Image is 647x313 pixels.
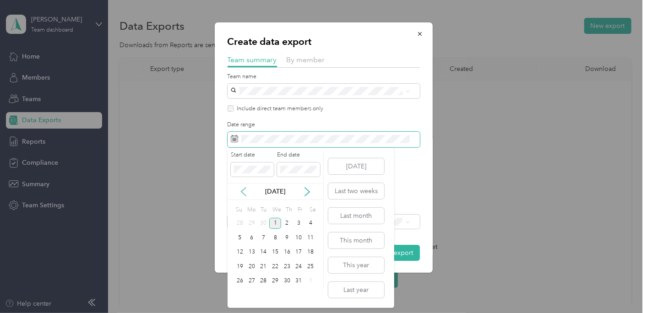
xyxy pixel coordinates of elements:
[269,275,281,287] div: 29
[293,247,305,258] div: 17
[258,232,270,243] div: 7
[246,203,256,216] div: Mo
[596,262,647,313] iframe: Everlance-gr Chat Button Frame
[293,275,305,287] div: 31
[234,218,246,229] div: 28
[308,203,316,216] div: Sa
[269,218,281,229] div: 1
[304,275,316,287] div: 1
[269,232,281,243] div: 8
[304,232,316,243] div: 11
[271,203,281,216] div: We
[304,218,316,229] div: 4
[277,151,320,159] label: End date
[234,105,323,113] label: Include direct team members only
[258,261,270,272] div: 21
[246,218,258,229] div: 29
[293,218,305,229] div: 3
[234,247,246,258] div: 12
[304,247,316,258] div: 18
[293,232,305,243] div: 10
[259,203,267,216] div: Tu
[246,232,258,243] div: 6
[258,275,270,287] div: 28
[234,232,246,243] div: 5
[258,218,270,229] div: 30
[287,55,325,64] span: By member
[228,121,420,129] label: Date range
[281,247,293,258] div: 16
[328,257,384,273] button: This year
[304,261,316,272] div: 25
[328,183,384,199] button: Last two weeks
[246,261,258,272] div: 20
[269,261,281,272] div: 22
[246,247,258,258] div: 13
[281,232,293,243] div: 9
[328,208,384,224] button: Last month
[328,158,384,174] button: [DATE]
[228,55,277,64] span: Team summary
[234,261,246,272] div: 19
[234,203,243,216] div: Su
[258,247,270,258] div: 14
[293,261,305,272] div: 24
[228,73,420,81] label: Team name
[234,275,246,287] div: 26
[328,282,384,298] button: Last year
[256,187,294,196] p: [DATE]
[246,275,258,287] div: 27
[281,218,293,229] div: 2
[269,247,281,258] div: 15
[281,275,293,287] div: 30
[296,203,305,216] div: Fr
[281,261,293,272] div: 23
[228,35,420,48] p: Create data export
[231,151,274,159] label: Start date
[284,203,293,216] div: Th
[328,232,384,248] button: This month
